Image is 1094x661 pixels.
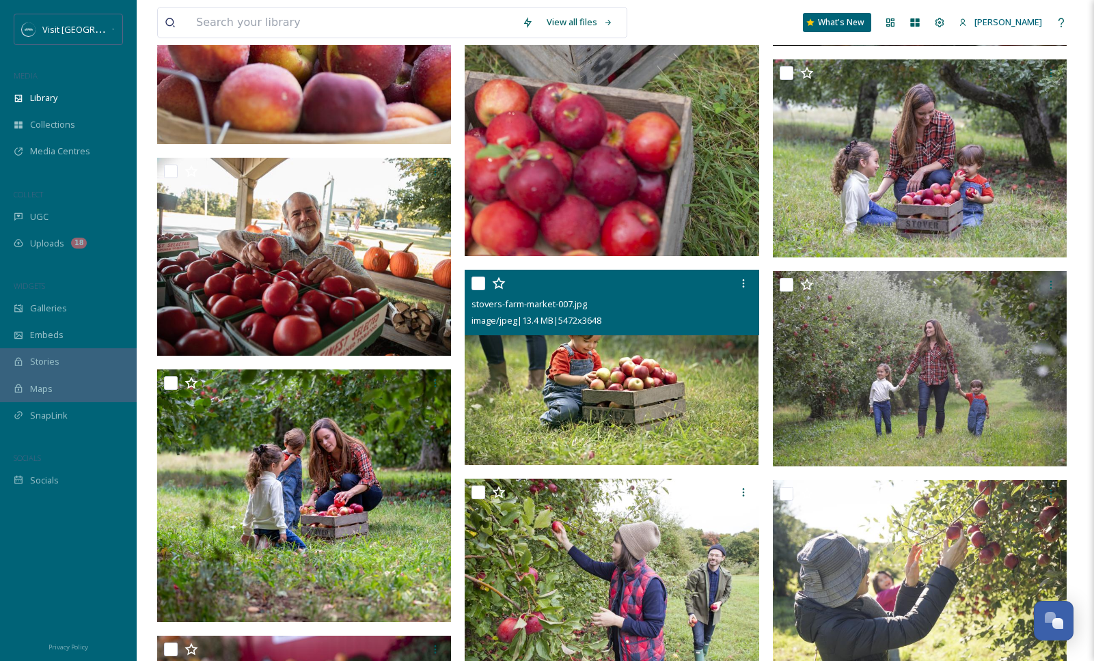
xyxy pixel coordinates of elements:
span: Uploads [30,237,64,250]
span: Socials [30,474,59,487]
img: stovers-farm-market-008.jpg [157,369,454,622]
span: Stories [30,355,59,368]
span: Maps [30,382,53,395]
span: COLLECT [14,189,43,199]
span: WIDGETS [14,281,45,291]
span: image/jpeg | 13.4 MB | 5472 x 3648 [471,314,601,326]
span: UGC [30,210,49,223]
span: SOCIALS [14,453,41,463]
span: SnapLink [30,409,68,422]
img: stovers-farm-market-007.jpg [465,270,758,466]
span: stovers-farm-market-007.jpg [471,298,587,310]
a: Privacy Policy [49,638,88,654]
span: Visit [GEOGRAPHIC_DATA][US_STATE] [42,23,195,36]
span: Collections [30,118,75,131]
span: MEDIA [14,70,38,81]
span: Library [30,92,57,104]
a: What's New [803,13,871,32]
img: SM%20Social%20Profile.png [22,23,36,36]
a: [PERSON_NAME] [952,9,1049,36]
a: View all files [540,9,620,36]
img: stovers-farm-market-053.jpg [773,59,1070,257]
span: Media Centres [30,145,90,158]
input: Search your library [189,8,515,38]
span: Privacy Policy [49,643,88,651]
span: Embeds [30,328,64,341]
div: 18 [71,238,87,249]
img: piggotts-farm-market-230.jpg [157,158,454,356]
span: Galleries [30,302,67,315]
span: [PERSON_NAME] [974,16,1042,28]
img: stovers-farm-market-006.jpg [773,271,1067,467]
button: Open Chat [1034,601,1074,641]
